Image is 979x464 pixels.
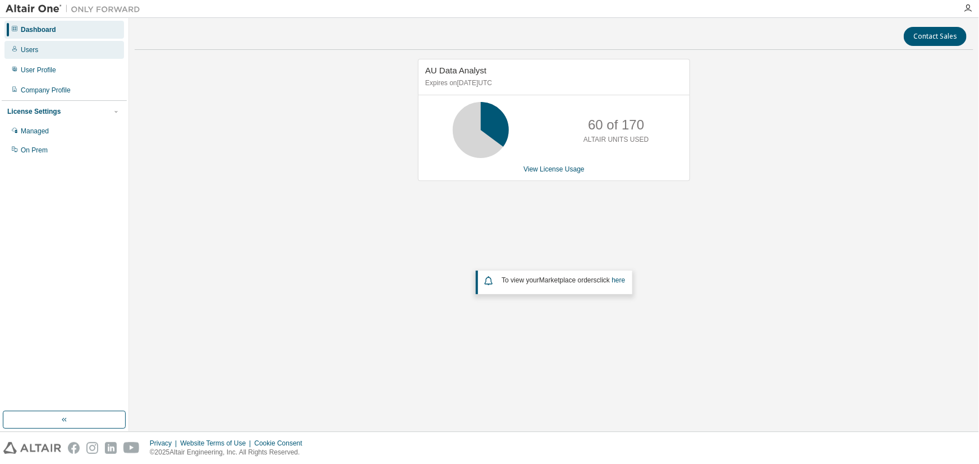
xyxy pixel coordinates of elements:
div: Website Terms of Use [180,439,254,448]
p: © 2025 Altair Engineering, Inc. All Rights Reserved. [150,448,309,457]
img: instagram.svg [86,442,98,454]
img: facebook.svg [68,442,80,454]
div: Privacy [150,439,180,448]
p: ALTAIR UNITS USED [583,135,649,145]
img: linkedin.svg [105,442,117,454]
p: Expires on [DATE] UTC [425,78,680,88]
img: Altair One [6,3,146,15]
div: Users [21,45,38,54]
div: Dashboard [21,25,56,34]
a: here [612,276,625,284]
p: 60 of 170 [588,115,644,134]
span: To view your click [502,276,625,284]
div: Managed [21,127,49,136]
a: View License Usage [523,165,585,173]
em: Marketplace orders [539,276,597,284]
div: Company Profile [21,86,71,95]
span: AU Data Analyst [425,66,486,75]
img: altair_logo.svg [3,442,61,454]
img: youtube.svg [123,442,140,454]
div: On Prem [21,146,48,155]
div: Cookie Consent [254,439,309,448]
div: User Profile [21,66,56,75]
button: Contact Sales [904,27,967,46]
div: License Settings [7,107,61,116]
